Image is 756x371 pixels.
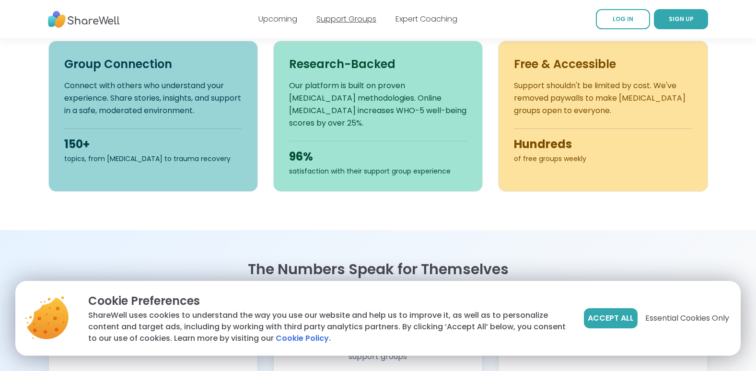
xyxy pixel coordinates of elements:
a: Support Groups [316,13,376,24]
p: Connect with others who understand your experience. Share stories, insights, and support in a saf... [64,80,242,117]
div: topics, from [MEDICAL_DATA] to trauma recovery [64,154,242,163]
a: Expert Coaching [395,13,457,24]
p: Cookie Preferences [88,292,569,310]
span: LOG IN [613,15,633,23]
h3: Group Connection [64,57,242,72]
div: 150+ [64,137,242,152]
p: Support shouldn't be limited by cost. We've removed paywalls to make [MEDICAL_DATA] groups open t... [514,80,692,117]
p: ShareWell uses cookies to understand the way you use our website and help us to improve it, as we... [88,310,569,344]
img: ShareWell Nav Logo [48,6,120,33]
span: SIGN UP [669,15,694,23]
span: Accept All [588,313,634,324]
button: Accept All [584,308,638,328]
h2: The Numbers Speak for Themselves [48,261,708,278]
h3: Research-Backed [289,57,467,72]
p: Our platform is built on proven [MEDICAL_DATA] methodologies. Online [MEDICAL_DATA] increases WHO... [289,80,467,129]
div: Hundreds [514,137,692,152]
a: LOG IN [596,9,650,29]
span: Essential Cookies Only [645,313,729,324]
div: 96% [289,149,467,164]
a: Upcoming [258,13,297,24]
a: Cookie Policy. [276,333,331,344]
div: of free groups weekly [514,154,692,163]
a: SIGN UP [654,9,708,29]
h3: Free & Accessible [514,57,692,72]
div: satisfaction with their support group experience [289,166,467,176]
